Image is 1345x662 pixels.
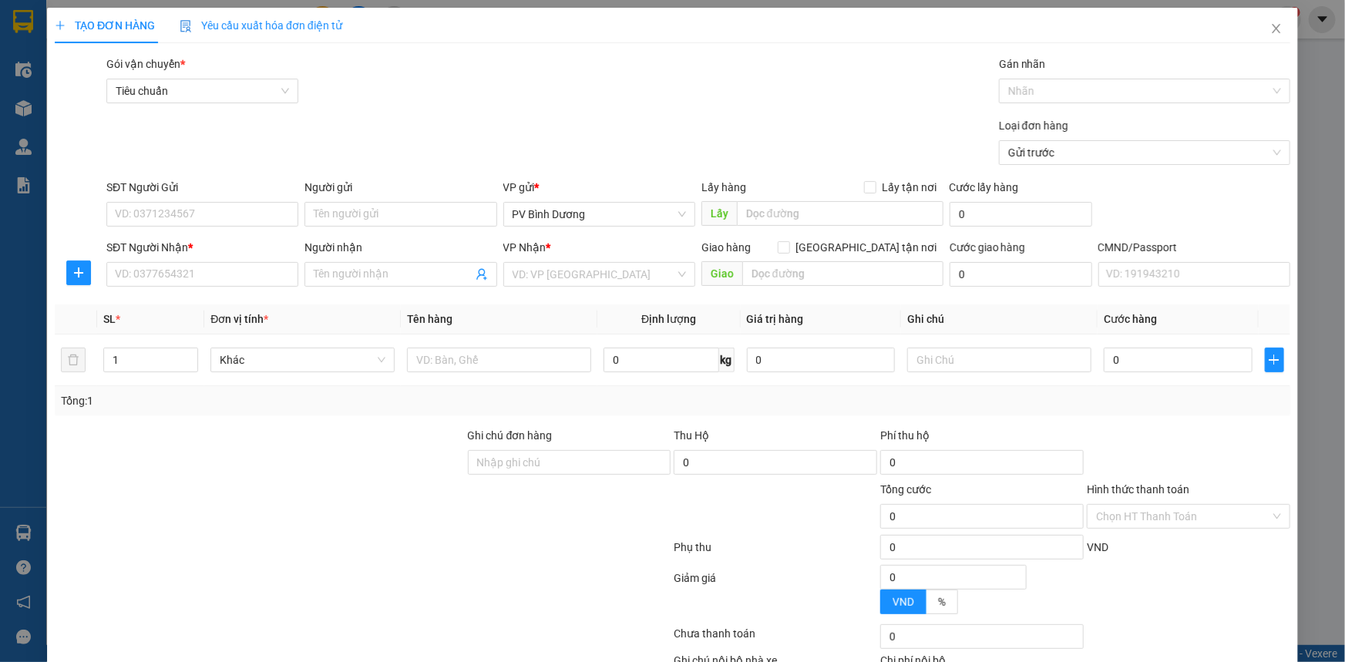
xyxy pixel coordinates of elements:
[180,348,197,360] span: Increase Value
[999,119,1068,132] label: Loại đơn hàng
[106,179,298,196] div: SĐT Người Gửi
[701,201,737,226] span: Lấy
[673,570,879,621] div: Giảm giá
[893,596,914,608] span: VND
[950,241,1026,254] label: Cước giao hàng
[673,539,879,566] div: Phụ thu
[476,268,488,281] span: user-add
[938,596,946,608] span: %
[1266,354,1283,366] span: plus
[880,427,1084,450] div: Phí thu hộ
[1270,22,1283,35] span: close
[701,261,742,286] span: Giao
[737,201,943,226] input: Dọc đường
[503,241,546,254] span: VP Nhận
[790,239,943,256] span: [GEOGRAPHIC_DATA] tận nơi
[106,58,185,70] span: Gói vận chuyển
[950,181,1019,193] label: Cước lấy hàng
[1014,567,1023,576] span: up
[180,20,192,32] img: icon
[61,392,520,409] div: Tổng: 1
[880,483,931,496] span: Tổng cước
[210,313,268,325] span: Đơn vị tính
[674,429,709,442] span: Thu Hộ
[1098,239,1290,256] div: CMND/Passport
[68,267,91,279] span: plus
[185,351,194,360] span: up
[1008,141,1281,164] span: Gửi trước
[701,241,751,254] span: Giao hàng
[742,261,943,286] input: Dọc đường
[950,262,1092,287] input: Cước giao hàng
[1009,577,1026,589] span: Decrease Value
[304,179,496,196] div: Người gửi
[1009,566,1026,577] span: Increase Value
[103,313,116,325] span: SL
[719,348,735,372] span: kg
[513,203,686,226] span: PV Bình Dương
[67,260,92,285] button: plus
[907,348,1091,372] input: Ghi Chú
[673,625,879,652] div: Chưa thanh toán
[61,348,86,372] button: delete
[901,304,1098,334] th: Ghi chú
[1265,348,1284,372] button: plus
[701,181,746,193] span: Lấy hàng
[55,19,155,32] span: TẠO ĐƠN HÀNG
[116,79,289,102] span: Tiêu chuẩn
[185,361,194,371] span: down
[1087,541,1108,553] span: VND
[950,202,1092,227] input: Cước lấy hàng
[1104,313,1157,325] span: Cước hàng
[1255,8,1298,51] button: Close
[876,179,943,196] span: Lấy tận nơi
[747,313,804,325] span: Giá trị hàng
[641,313,696,325] span: Định lượng
[999,58,1046,70] label: Gán nhãn
[503,179,695,196] div: VP gửi
[304,239,496,256] div: Người nhận
[407,313,452,325] span: Tên hàng
[106,239,298,256] div: SĐT Người Nhận
[407,348,591,372] input: VD: Bàn, Ghế
[468,429,553,442] label: Ghi chú đơn hàng
[180,360,197,371] span: Decrease Value
[180,19,342,32] span: Yêu cầu xuất hóa đơn điện tử
[747,348,896,372] input: 0
[220,348,385,371] span: Khác
[468,450,671,475] input: Ghi chú đơn hàng
[1087,483,1189,496] label: Hình thức thanh toán
[1014,579,1023,588] span: down
[55,20,66,31] span: plus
